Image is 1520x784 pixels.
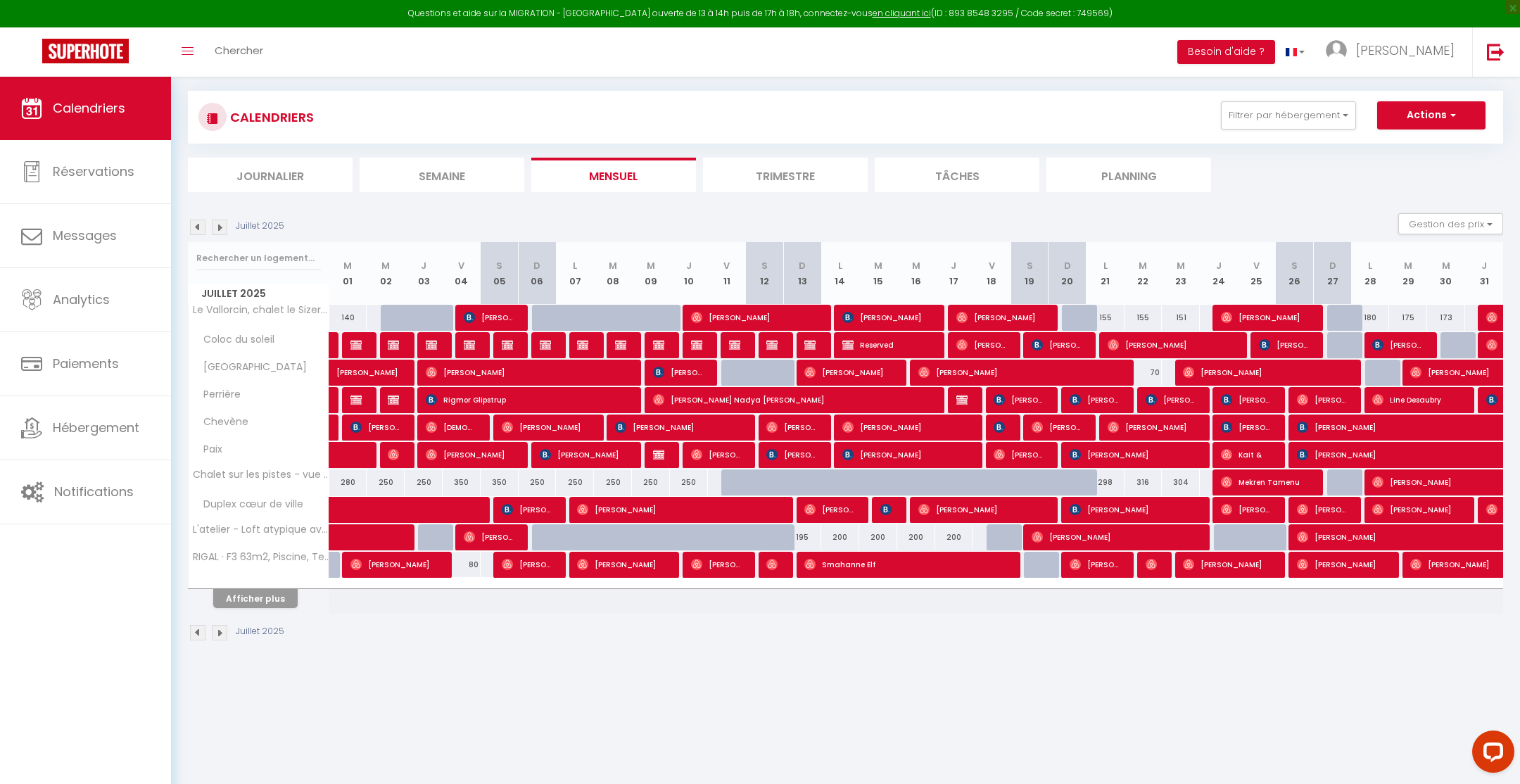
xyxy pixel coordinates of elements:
span: [PERSON_NAME] [388,441,400,468]
span: [PERSON_NAME] [1297,496,1348,523]
span: Airbnb available) [350,386,363,413]
th: 09 [632,242,670,305]
button: Besoin d'aide ? [1177,40,1275,64]
span: Airbnb available) [388,386,400,413]
div: 155 [1087,305,1125,331]
abbr: S [761,259,768,272]
span: Duplex cœur de ville [191,497,307,512]
span: Coloc du soleil [191,332,278,348]
span: Calendriers [53,99,125,117]
span: [DEMOGRAPHIC_DATA][PERSON_NAME] [426,414,476,441]
th: 29 [1389,242,1427,305]
span: [PERSON_NAME] [426,359,628,386]
span: [PERSON_NAME] [502,414,590,441]
th: 21 [1087,242,1125,305]
iframe: LiveChat chat widget [1461,725,1520,784]
span: Chevène [191,415,252,430]
abbr: M [912,259,920,272]
div: 175 [1389,305,1427,331]
span: [PERSON_NAME] [1108,331,1234,358]
th: 05 [481,242,519,305]
th: 07 [556,242,594,305]
span: Airbnb available) [956,386,969,413]
p: Juillet 2025 [236,625,284,638]
a: en cliquant ici [873,7,931,19]
div: 250 [594,469,632,495]
abbr: L [1103,259,1108,272]
span: [PERSON_NAME] [691,441,742,468]
th: 03 [405,242,443,305]
span: Airbnb available) [577,331,590,358]
abbr: L [573,259,577,272]
span: Airbnb available) [729,331,742,358]
abbr: M [1177,259,1185,272]
span: Airbnb available) [766,331,779,358]
span: Le Vallorcin, chalet le Sizeray - [GEOGRAPHIC_DATA] [191,305,331,315]
th: 30 [1427,242,1465,305]
abbr: J [1216,259,1222,272]
button: Actions [1377,101,1486,129]
abbr: M [381,259,390,272]
a: Chercher [204,27,274,77]
div: 350 [481,469,519,495]
abbr: J [421,259,426,272]
span: [PERSON_NAME] [615,414,742,441]
span: Paix [191,442,243,457]
div: 250 [632,469,670,495]
span: [PERSON_NAME] [1221,414,1272,441]
abbr: J [951,259,956,272]
span: [PERSON_NAME] [842,441,969,468]
span: [PERSON_NAME] [464,524,514,550]
abbr: V [989,259,995,272]
h3: CALENDRIERS [227,101,314,133]
th: 20 [1049,242,1087,305]
img: logout [1487,43,1505,61]
div: 316 [1125,469,1163,495]
span: [GEOGRAPHIC_DATA] [191,360,310,375]
abbr: L [1368,259,1372,272]
div: 200 [821,524,859,550]
span: RIGAL · F3 63m2, Piscine, Terrasse, Parking, 20 min plages [191,552,331,562]
li: Journalier [188,158,353,192]
abbr: S [496,259,502,272]
span: [PERSON_NAME] [1146,551,1158,578]
span: [PERSON_NAME] [1259,331,1310,358]
span: Rigmor Glipstrup [426,386,628,413]
span: Hébergement [53,419,139,436]
th: 22 [1125,242,1163,305]
button: Gestion des prix [1398,213,1503,234]
li: Tâches [875,158,1039,192]
span: Airbnb available) [502,331,514,358]
th: 15 [859,242,897,305]
div: 200 [859,524,897,550]
span: [PERSON_NAME] [502,496,552,523]
th: 10 [670,242,708,305]
span: [PERSON_NAME] [464,304,514,331]
span: Chalet sur les pistes - vue [GEOGRAPHIC_DATA] [191,469,331,480]
th: 26 [1276,242,1314,305]
abbr: S [1027,259,1033,272]
a: ... [PERSON_NAME] [1315,27,1472,77]
th: 23 [1162,242,1200,305]
span: [PERSON_NAME] [766,441,817,468]
div: 250 [556,469,594,495]
abbr: M [1139,259,1147,272]
span: [PERSON_NAME] [842,414,969,441]
span: [PERSON_NAME] [653,359,704,386]
th: 08 [594,242,632,305]
span: [PERSON_NAME] [1070,441,1196,468]
div: 180 [1351,305,1389,331]
div: 70 [1125,360,1163,386]
span: [PERSON_NAME] [1183,359,1348,386]
a: [PERSON_NAME] [329,360,367,386]
span: [PERSON_NAME] [350,414,401,441]
span: Mekren Tamenu [1221,469,1310,495]
th: 28 [1351,242,1389,305]
span: Kait & [1221,441,1272,468]
span: Messages [53,227,117,244]
th: 19 [1011,242,1049,305]
abbr: J [1481,259,1487,272]
div: 140 [329,305,367,331]
span: Line Desaubry [1372,386,1461,413]
span: Airbnb available) [464,331,476,358]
